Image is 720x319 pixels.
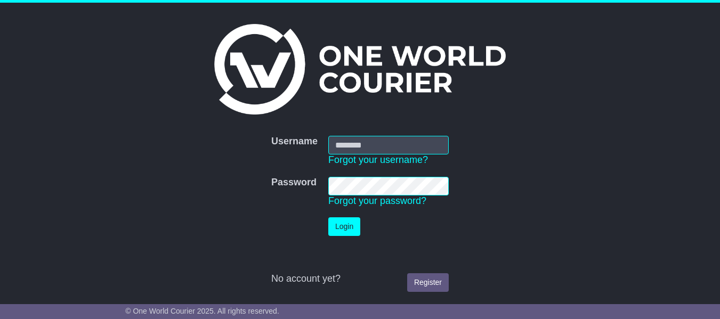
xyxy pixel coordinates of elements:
button: Login [328,217,360,236]
div: No account yet? [271,273,449,285]
img: One World [214,24,505,114]
span: © One World Courier 2025. All rights reserved. [125,307,279,315]
a: Forgot your password? [328,195,426,206]
a: Register [407,273,449,292]
label: Password [271,177,317,189]
a: Forgot your username? [328,154,428,165]
label: Username [271,136,318,148]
